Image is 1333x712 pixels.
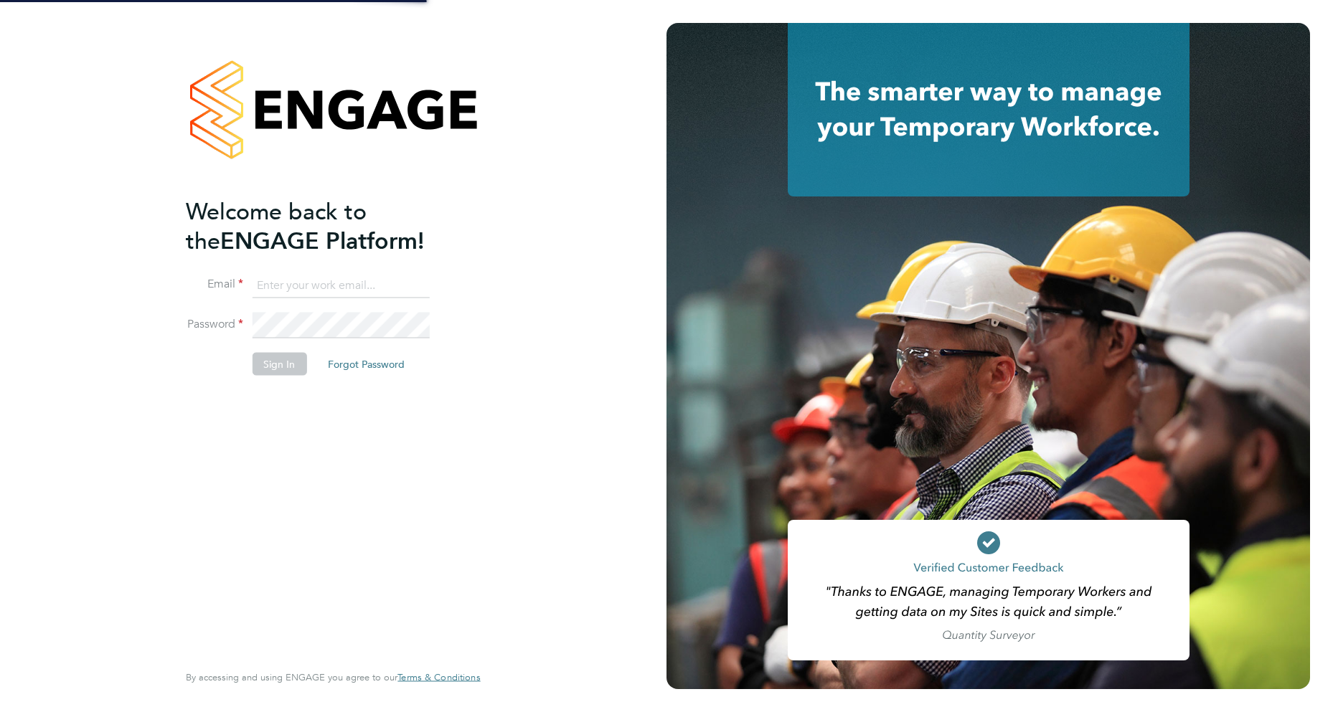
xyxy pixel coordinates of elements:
a: Terms & Conditions [397,672,480,683]
button: Forgot Password [316,353,416,376]
input: Enter your work email... [252,272,429,298]
span: Welcome back to the [186,197,367,255]
label: Password [186,317,243,332]
h2: ENGAGE Platform! [186,196,466,255]
button: Sign In [252,353,306,376]
span: By accessing and using ENGAGE you agree to our [186,671,480,683]
label: Email [186,277,243,292]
